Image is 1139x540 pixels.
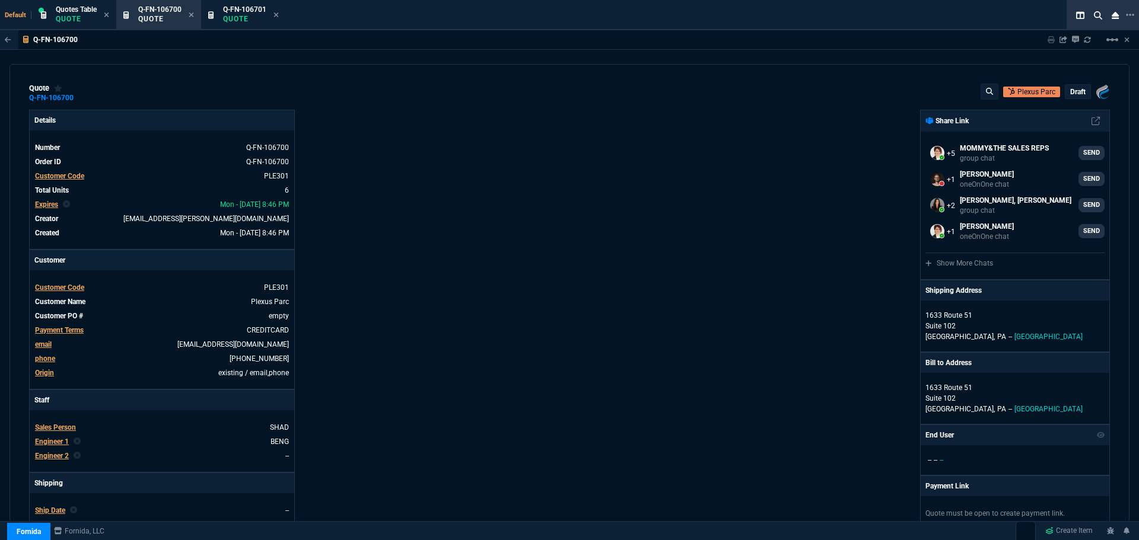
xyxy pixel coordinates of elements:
[34,504,289,516] tr: undefined
[270,423,289,432] a: SHAD
[285,506,289,515] span: --
[34,142,289,154] tr: See Marketplace Order
[34,296,289,308] tr: undefined
[70,505,77,516] nx-icon: Clear selected rep
[30,110,294,130] p: Details
[1105,33,1119,47] mat-icon: Example home icon
[35,215,58,223] span: Creator
[925,116,969,126] p: Share Link
[35,143,60,152] span: Number
[997,333,1006,341] span: PA
[54,84,62,93] div: Add to Watchlist
[925,321,1105,331] p: Suite 102
[1041,522,1097,540] a: Create Item
[925,357,972,368] p: Bill to Address
[123,215,289,223] span: seti.shadab@fornida.com
[189,11,194,20] nx-icon: Close Tab
[269,312,289,320] a: empty
[960,221,1014,232] p: [PERSON_NAME]
[1071,8,1089,23] nx-icon: Split Panels
[29,84,62,93] div: quote
[267,520,289,529] a: FEDEX
[960,154,1049,163] p: group chat
[34,367,289,379] tr: undefined
[34,213,289,225] tr: undefined
[35,369,54,377] a: Origin
[35,158,61,166] span: Order ID
[30,390,294,410] p: Staff
[960,206,1071,215] p: group chat
[5,36,11,44] nx-icon: Back to Table
[925,393,1105,404] p: Suite 102
[35,423,76,432] span: Sales Person
[1078,146,1105,160] a: SEND
[264,283,289,292] span: PLE301
[35,452,69,460] span: Engineer 2
[925,481,969,491] p: Payment Link
[34,324,289,336] tr: undefined
[220,200,289,209] span: 2025-09-01T20:46:50.794Z
[220,229,289,237] span: 2025-08-18T20:46:50.793Z
[925,382,1105,393] p: 1633 Route 51
[56,14,97,24] p: Quote
[1017,87,1055,97] p: Plexus Parc
[35,312,83,320] span: Customer PO #
[35,200,58,209] span: Expires
[264,172,289,180] a: PLE301
[50,526,108,536] a: msbcCompanyName
[35,298,85,306] span: Customer Name
[925,193,1105,217] a: sarah.costa@fornida.com,seti.shadab@fornida.com,Brian.Over@fornida.com
[1097,430,1105,440] nx-icon: Show/Hide End User to Customer
[285,186,289,194] span: 6
[251,298,289,306] a: Plexus Parc
[34,156,289,168] tr: See Marketplace Order
[34,282,289,293] tr: undefined
[925,141,1105,165] a: seti.shadab@fornida.com,alicia.bostic@fornida.com,sarah.costa@fornida.com,Brian.Over@fornida.com,...
[230,354,289,363] a: (412) 677-9825
[34,199,289,210] tr: undefined
[960,232,1014,241] p: oneOnOne chat
[218,369,289,377] span: existing / email,phone
[33,35,78,44] p: Q-FN-106700
[925,405,995,413] span: [GEOGRAPHIC_DATA],
[1089,8,1107,23] nx-icon: Search
[1008,333,1012,341] span: --
[1126,9,1134,21] nx-icon: Open New Tab
[35,340,52,349] span: email
[104,11,109,20] nx-icon: Close Tab
[960,143,1049,154] p: MOMMY&THE SALES REPS
[138,5,182,14] span: Q-FN-106700
[35,354,55,363] span: phone
[34,436,289,448] tr: BENG
[925,333,995,341] span: [GEOGRAPHIC_DATA],
[29,97,74,99] a: Q-FN-106700
[34,184,289,196] tr: undefined
[1014,333,1083,341] span: [GEOGRAPHIC_DATA]
[997,405,1006,413] span: PA
[177,340,289,349] a: [EMAIL_ADDRESS][DOMAIN_NAME]
[56,5,97,14] span: Quotes Table
[960,169,1014,180] p: [PERSON_NAME]
[63,199,70,210] nx-icon: Clear selected rep
[35,506,65,515] span: Ship Date
[1003,87,1060,97] a: Open Customer in hubSpot
[1124,35,1130,44] a: Hide Workbench
[960,180,1014,189] p: oneOnOne chat
[925,310,1105,321] p: 1633 Route 51
[34,170,289,182] tr: undefined
[34,338,289,350] tr: cimcvicker@plexusparc.com
[247,326,289,334] a: CREDITCARD
[928,456,931,464] span: --
[35,520,54,529] span: Agent
[34,353,289,365] tr: (412) 677-9825
[1078,172,1105,186] a: SEND
[34,519,289,531] tr: undefined
[35,186,69,194] span: Total Units
[34,421,289,433] tr: undefined
[925,259,993,267] a: Show More Chats
[30,250,294,270] p: Customer
[138,14,182,24] p: Quote
[223,5,266,14] span: Q-FN-106701
[285,452,289,460] a: --
[1107,8,1124,23] nx-icon: Close Workbench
